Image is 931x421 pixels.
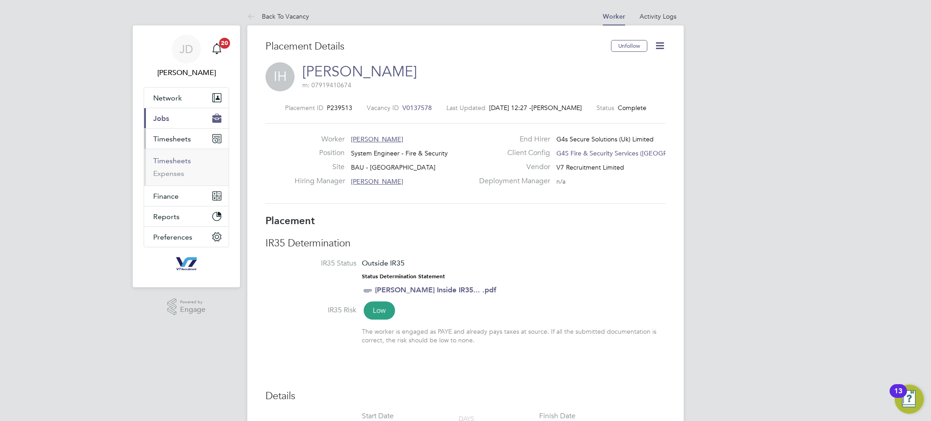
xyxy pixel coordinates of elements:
strong: Status Determination Statement [362,273,445,280]
label: IR35 Risk [265,306,356,315]
span: V0137578 [402,104,432,112]
span: 20 [219,38,230,49]
a: Powered byEngage [167,298,206,316]
span: System Engineer - Fire & Security [351,149,448,157]
label: Vacancy ID [367,104,399,112]
span: JD [180,43,193,55]
a: Activity Logs [640,12,676,20]
span: Preferences [153,233,192,241]
span: Network [153,94,182,102]
h3: Details [265,390,666,403]
label: IR35 Status [265,259,356,268]
a: Back To Vacancy [247,12,309,20]
label: Vendor [474,162,550,172]
span: Low [364,301,395,320]
span: Complete [618,104,646,112]
span: Outside IR35 [362,259,405,267]
a: [PERSON_NAME] [302,63,417,80]
a: Expenses [153,169,184,178]
span: Timesheets [153,135,191,143]
span: Reports [153,212,180,221]
span: BAU - [GEOGRAPHIC_DATA] [351,163,435,171]
label: Status [596,104,614,112]
a: Go to home page [144,256,229,271]
div: Timesheets [144,149,229,185]
button: Open Resource Center, 13 new notifications [895,385,924,414]
div: Start Date [362,411,394,421]
span: G4s Secure Solutions (Uk) Limited [556,135,654,143]
button: Finance [144,186,229,206]
span: P239513 [327,104,352,112]
span: Jobs [153,114,169,123]
button: Unfollow [611,40,647,52]
span: Finance [153,192,179,200]
a: Worker [603,13,625,20]
span: [PERSON_NAME] [351,135,403,143]
span: [DATE] 12:27 - [489,104,531,112]
label: Position [295,148,345,158]
span: [PERSON_NAME] [531,104,582,112]
a: JD[PERSON_NAME] [144,35,229,78]
button: Preferences [144,227,229,247]
nav: Main navigation [133,25,240,287]
span: Engage [180,306,205,314]
div: Finish Date [539,411,576,421]
span: Jake Dunwell [144,67,229,78]
h3: IR35 Determination [265,237,666,250]
label: Placement ID [285,104,323,112]
button: Reports [144,206,229,226]
span: m: 07919410674 [302,81,351,89]
span: [PERSON_NAME] [351,177,403,185]
button: Jobs [144,108,229,128]
div: The worker is engaged as PAYE and already pays taxes at source. If all the submitted documentatio... [362,327,666,344]
h3: Placement Details [265,40,604,53]
span: V7 Recruitment Limited [556,163,624,171]
b: Placement [265,215,315,227]
img: v7recruitment-logo-retina.png [172,256,200,271]
label: Client Config [474,148,550,158]
a: Timesheets [153,156,191,165]
button: Timesheets [144,129,229,149]
div: 13 [894,391,902,403]
label: Site [295,162,345,172]
a: 20 [208,35,226,64]
label: Last Updated [446,104,486,112]
span: IH [265,62,295,91]
label: End Hirer [474,135,550,144]
button: Network [144,88,229,108]
label: Hiring Manager [295,176,345,186]
span: n/a [556,177,566,185]
label: Deployment Manager [474,176,550,186]
span: Powered by [180,298,205,306]
label: Worker [295,135,345,144]
span: G4S Fire & Security Services ([GEOGRAPHIC_DATA]) Lim… [556,149,727,157]
a: [PERSON_NAME] Inside IR35... .pdf [375,286,496,294]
